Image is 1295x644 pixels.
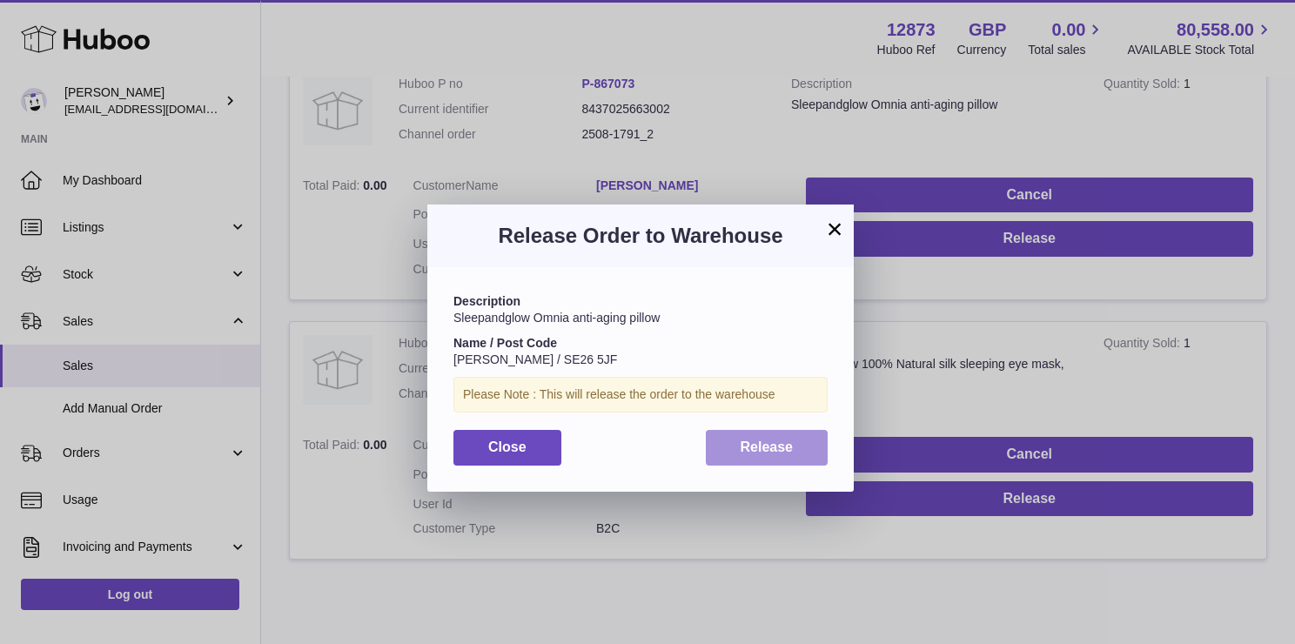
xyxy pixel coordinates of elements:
[741,439,794,454] span: Release
[453,336,557,350] strong: Name / Post Code
[453,377,828,413] div: Please Note : This will release the order to the warehouse
[453,294,520,308] strong: Description
[453,352,617,366] span: [PERSON_NAME] / SE26 5JF
[453,222,828,250] h3: Release Order to Warehouse
[453,430,561,466] button: Close
[488,439,527,454] span: Close
[453,311,660,325] span: Sleepandglow Omnia anti-aging pillow
[824,218,845,239] button: ×
[706,430,829,466] button: Release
